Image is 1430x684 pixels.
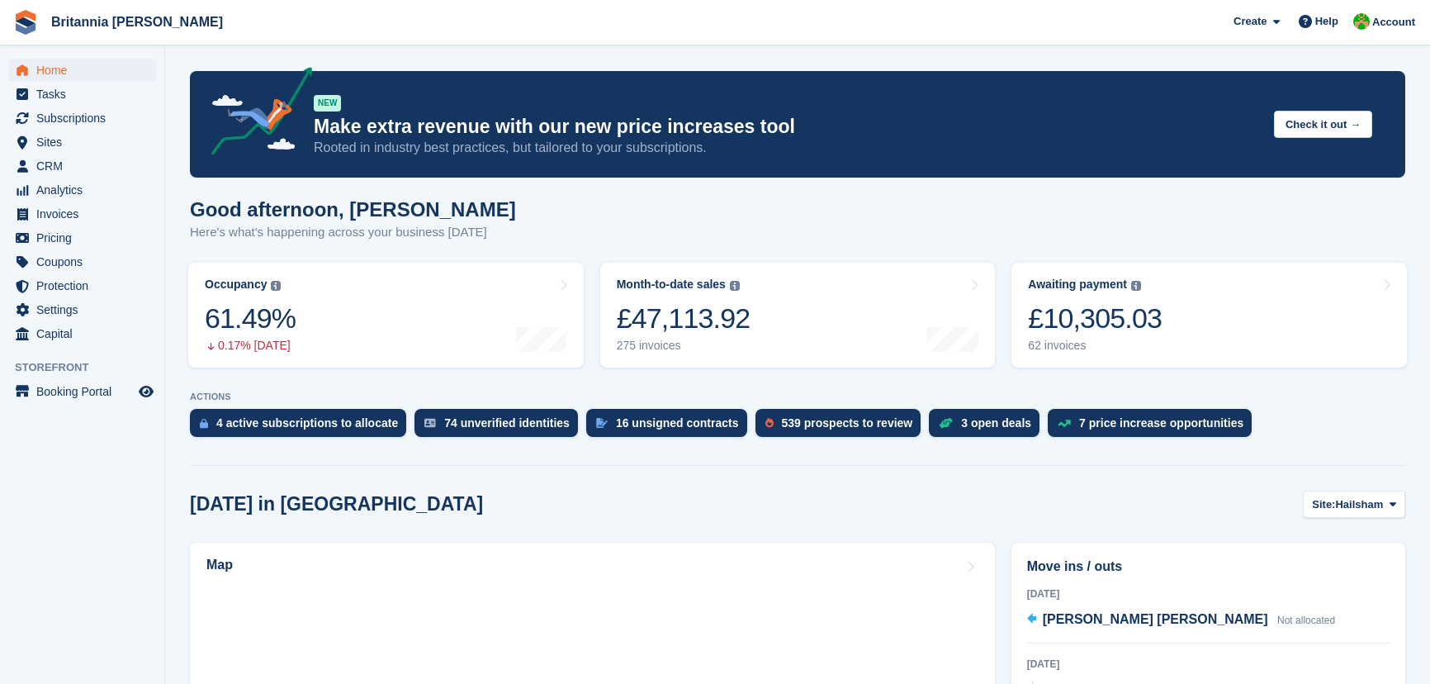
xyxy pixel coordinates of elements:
[36,83,135,106] span: Tasks
[1277,615,1335,626] span: Not allocated
[1303,491,1405,518] button: Site: Hailsham
[36,107,135,130] span: Subscriptions
[617,278,726,292] div: Month-to-date sales
[8,226,156,249] a: menu
[36,274,135,297] span: Protection
[36,380,135,403] span: Booking Portal
[200,418,208,429] img: active_subscription_to_allocate_icon-d502201f5373d7db506a760aba3b589e785aa758c864c3986d89f69b8ff3...
[190,409,414,445] a: 4 active subscriptions to allocate
[939,417,953,429] img: deal-1b604bf984904fb50ccaf53a9ad4b4a5d6e5aea283cecdc64d6e3604feb123c2.svg
[617,302,751,335] div: £47,113.92
[8,202,156,226] a: menu
[616,416,739,430] div: 16 unsigned contracts
[8,131,156,154] a: menu
[1372,14,1415,31] span: Account
[205,302,296,335] div: 61.49%
[13,10,38,35] img: stora-icon-8386f47178a22dfd0bd8f6a31ec36ba5ce8667c1dd55bd0f319d3a0aa187defe.svg
[45,8,230,36] a: Britannia [PERSON_NAME]
[1027,557,1390,577] h2: Move ins / outs
[8,178,156,202] a: menu
[190,223,516,242] p: Here's what's happening across your business [DATE]
[8,380,156,403] a: menu
[1027,587,1390,601] div: [DATE]
[782,416,913,430] div: 539 prospects to review
[414,409,586,445] a: 74 unverified identities
[1028,278,1127,292] div: Awaiting payment
[188,263,584,368] a: Occupancy 61.49% 0.17% [DATE]
[1274,111,1372,138] button: Check it out →
[197,67,313,161] img: price-adjustments-announcement-icon-8257ccfd72463d97f412b2fc003d46551f7dbcb40ab6d574587a9cd5c0d94...
[36,322,135,345] span: Capital
[1048,409,1260,445] a: 7 price increase opportunities
[190,493,483,515] h2: [DATE] in [GEOGRAPHIC_DATA]
[205,278,267,292] div: Occupancy
[1131,281,1141,291] img: icon-info-grey-7440780725fd019a000dd9b08b2336e03edf1995a4989e88bcd33f0948082b44.svg
[424,418,436,428] img: verify_identity-adf6edd0f0f0b5bbfe63781bf79b02c33cf7c696d77639b501bdc392416b5a36.svg
[1312,496,1335,513] span: Site:
[8,322,156,345] a: menu
[271,281,281,291] img: icon-info-grey-7440780725fd019a000dd9b08b2336e03edf1995a4989e88bcd33f0948082b44.svg
[216,416,398,430] div: 4 active subscriptions to allocate
[1027,610,1335,631] a: [PERSON_NAME] [PERSON_NAME] Not allocated
[444,416,570,430] div: 74 unverified identities
[8,298,156,321] a: menu
[596,418,608,428] img: contract_signature_icon-13c848040528278c33f63329250d36e43548de30e8caae1d1a13099fd9432cc5.svg
[1079,416,1243,430] div: 7 price increase opportunities
[600,263,996,368] a: Month-to-date sales £47,113.92 275 invoices
[314,115,1261,139] p: Make extra revenue with our new price increases tool
[1043,612,1268,626] span: [PERSON_NAME] [PERSON_NAME]
[8,59,156,82] a: menu
[136,382,156,401] a: Preview store
[1353,13,1370,30] img: Wendy Thorp
[8,154,156,178] a: menu
[205,339,296,353] div: 0.17% [DATE]
[36,226,135,249] span: Pricing
[1058,420,1071,427] img: price_increase_opportunities-93ffe204e8149a01c8c9dc8f82e8f89637d9d84a8eef4429ea346261dce0b2c0.svg
[15,359,164,376] span: Storefront
[206,558,233,572] h2: Map
[961,416,1031,430] div: 3 open deals
[929,409,1048,445] a: 3 open deals
[755,409,930,445] a: 539 prospects to review
[765,418,774,428] img: prospect-51fa495bee0391a8d652442698ab0144808aea92771e9ea1ae160a38d050c398.svg
[36,131,135,154] span: Sites
[36,154,135,178] span: CRM
[730,281,740,291] img: icon-info-grey-7440780725fd019a000dd9b08b2336e03edf1995a4989e88bcd33f0948082b44.svg
[1315,13,1338,30] span: Help
[36,59,135,82] span: Home
[8,250,156,273] a: menu
[36,202,135,226] span: Invoices
[36,250,135,273] span: Coupons
[586,409,755,445] a: 16 unsigned contracts
[1011,263,1407,368] a: Awaiting payment £10,305.03 62 invoices
[617,339,751,353] div: 275 invoices
[1233,13,1267,30] span: Create
[1335,496,1383,513] span: Hailsham
[190,198,516,221] h1: Good afternoon, [PERSON_NAME]
[8,83,156,106] a: menu
[1028,302,1162,335] div: £10,305.03
[36,178,135,202] span: Analytics
[1028,339,1162,353] div: 62 invoices
[8,107,156,130] a: menu
[314,95,341,112] div: NEW
[314,139,1261,157] p: Rooted in industry best practices, but tailored to your subscriptions.
[8,274,156,297] a: menu
[190,392,1405,402] p: ACTIONS
[36,298,135,321] span: Settings
[1027,657,1390,672] div: [DATE]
